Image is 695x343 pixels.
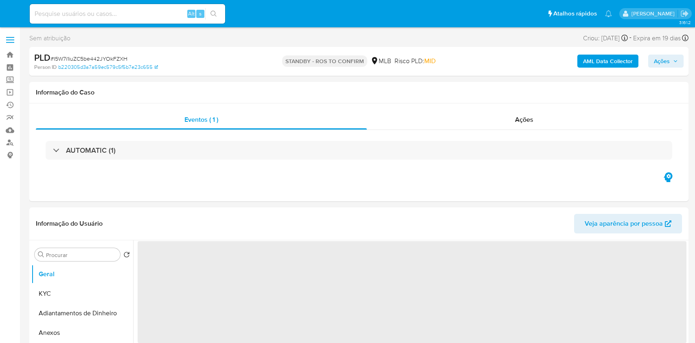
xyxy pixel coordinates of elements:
h1: Informação do Caso [36,88,682,97]
span: Eventos ( 1 ) [184,115,218,124]
b: Person ID [34,64,57,71]
span: Atalhos rápidos [553,9,597,18]
span: - [629,33,631,44]
button: Geral [31,264,133,284]
button: Anexos [31,323,133,343]
b: AML Data Collector [583,55,633,68]
a: b220305d3a7a59ec579c5f5b7e23c655 [58,64,158,71]
span: Ações [515,115,533,124]
span: s [199,10,202,18]
div: AUTOMATIC (1) [46,141,672,160]
input: Pesquise usuários ou casos... [30,9,225,19]
div: Criou: [DATE] [583,33,628,44]
button: Veja aparência por pessoa [574,214,682,233]
button: AML Data Collector [577,55,638,68]
button: Ações [648,55,684,68]
button: Procurar [38,251,44,258]
span: Expira em 19 dias [633,34,681,43]
input: Procurar [46,251,117,259]
span: Sem atribuição [29,34,70,43]
button: KYC [31,284,133,303]
b: PLD [34,51,50,64]
span: Veja aparência por pessoa [585,214,663,233]
a: Sair [680,9,689,18]
h3: AUTOMATIC (1) [66,146,116,155]
a: Notificações [605,10,612,17]
span: Risco PLD: [395,57,436,66]
div: MLB [371,57,391,66]
p: STANDBY - ROS TO CONFIRM [282,55,367,67]
span: MID [424,56,436,66]
span: ‌ [138,241,686,343]
button: search-icon [205,8,222,20]
span: # I5W7i1iuZC5be442JYOkFZXH [50,55,127,63]
p: ana.conceicao@mercadolivre.com [631,10,677,18]
span: Alt [188,10,195,18]
button: Retornar ao pedido padrão [123,251,130,260]
h1: Informação do Usuário [36,220,103,228]
span: Ações [654,55,670,68]
button: Adiantamentos de Dinheiro [31,303,133,323]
